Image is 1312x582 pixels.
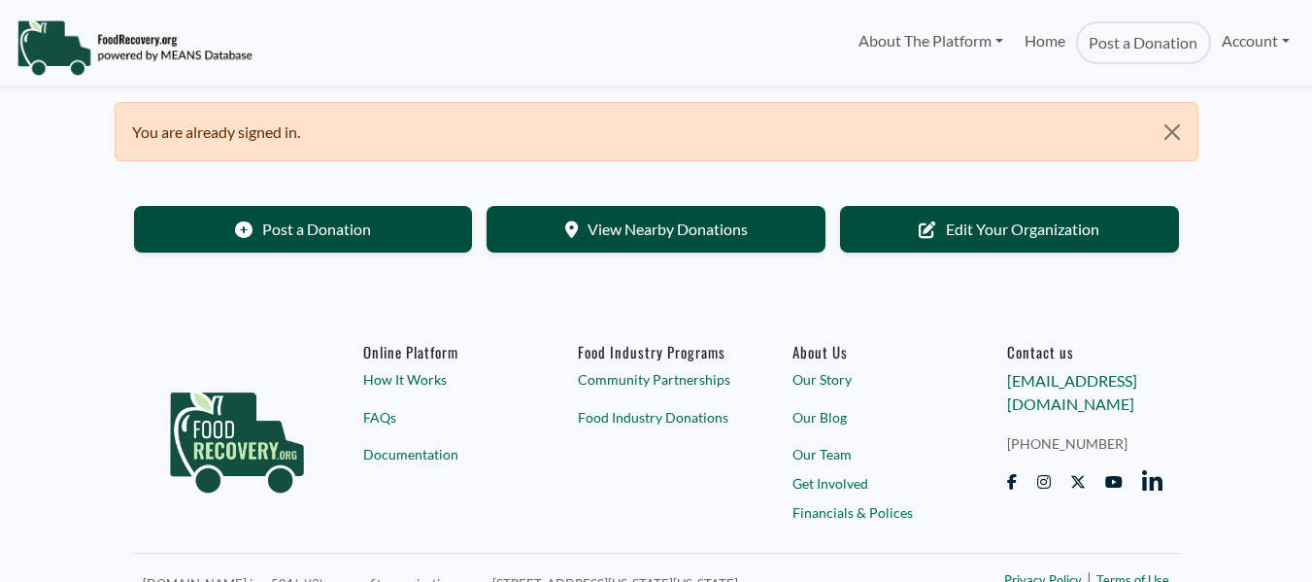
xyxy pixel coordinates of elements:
a: Post a Donation [134,206,473,253]
a: Account [1211,21,1300,60]
a: FAQs [363,407,519,428]
a: Food Industry Donations [578,407,733,428]
button: Close [1147,103,1196,161]
h6: Contact us [1007,343,1162,360]
div: You are already signed in. [115,102,1198,161]
a: How It Works [363,369,519,390]
a: About The Platform [847,21,1013,60]
a: Documentation [363,444,519,464]
a: View Nearby Donations [487,206,825,253]
a: Post a Donation [1076,21,1210,64]
img: food_recovery_green_logo-76242d7a27de7ed26b67be613a865d9c9037ba317089b267e0515145e5e51427.png [150,343,324,528]
a: [PHONE_NUMBER] [1007,433,1162,454]
h6: Food Industry Programs [578,343,733,360]
a: Get Involved [792,473,948,494]
a: Our Team [792,444,948,464]
a: About Us [792,343,948,360]
a: Financials & Polices [792,502,948,523]
a: Our Story [792,369,948,390]
img: NavigationLogo_FoodRecovery-91c16205cd0af1ed486a0f1a7774a6544ea792ac00100771e7dd3ec7c0e58e41.png [17,18,252,77]
a: [EMAIL_ADDRESS][DOMAIN_NAME] [1007,371,1137,413]
a: Community Partnerships [578,369,733,390]
a: Home [1014,21,1076,64]
a: Our Blog [792,407,948,428]
a: Edit Your Organization [840,206,1179,253]
h6: Online Platform [363,343,519,360]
